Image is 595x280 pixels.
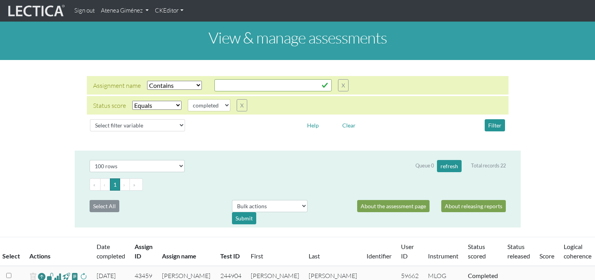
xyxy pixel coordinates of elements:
[367,252,392,260] a: Identifier
[25,237,92,266] th: Actions
[401,243,414,260] a: User ID
[216,237,246,266] th: Test ID
[304,121,322,128] a: Help
[415,160,506,172] div: Queue 0 Total records 22
[152,3,187,18] a: CKEditor
[437,160,462,172] button: refresh
[564,243,591,260] a: Logical coherence
[309,252,320,260] a: Last
[357,200,430,212] a: About the assessment page
[90,200,119,212] button: Select All
[539,252,554,260] a: Score
[130,237,157,266] th: Assign ID
[251,252,263,260] a: First
[468,272,498,279] a: Completed = assessment has been completed; CS scored = assessment has been CLAS scored; LS scored...
[6,4,65,18] img: lecticalive
[93,101,126,110] div: Status score
[428,252,458,260] a: Instrument
[71,3,98,18] a: Sign out
[110,178,120,191] button: Go to page 1
[338,79,349,91] button: X
[441,200,506,212] a: About releasing reports
[339,119,359,131] button: Clear
[237,99,247,111] button: X
[304,119,322,131] button: Help
[90,178,506,191] ul: Pagination
[232,212,256,224] div: Submit
[485,119,505,131] button: Filter
[507,243,530,260] a: Status released
[468,243,486,260] a: Status scored
[93,81,141,90] div: Assignment name
[98,3,152,18] a: Atenea Giménez
[157,237,216,266] th: Assign name
[97,243,125,260] a: Date completed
